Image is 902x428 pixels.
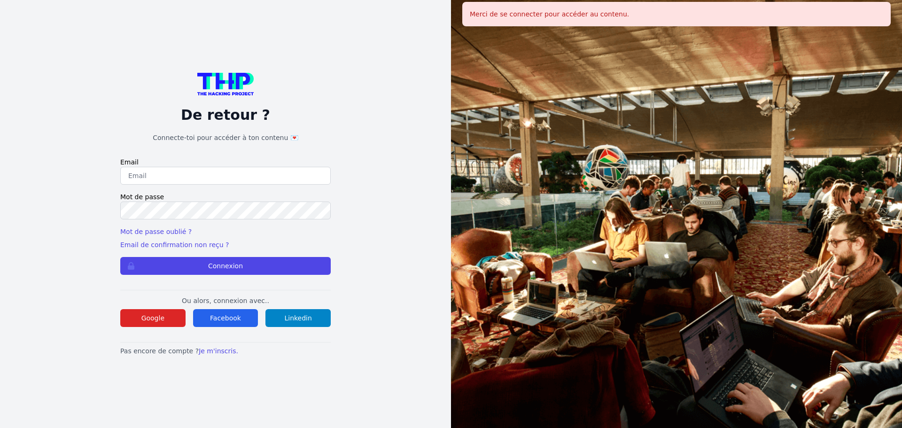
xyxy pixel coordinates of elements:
[193,309,258,327] button: Facebook
[120,257,331,275] button: Connexion
[120,133,331,142] h1: Connecte-toi pour accéder à ton contenu 💌
[120,346,331,356] p: Pas encore de compte ?
[197,73,254,95] img: logo
[120,309,186,327] button: Google
[120,157,331,167] label: Email
[265,309,331,327] button: Linkedin
[120,192,331,202] label: Mot de passe
[120,228,192,235] a: Mot de passe oublié ?
[120,241,229,249] a: Email de confirmation non reçu ?
[199,347,238,355] a: Je m'inscris.
[120,167,331,185] input: Email
[120,296,331,305] p: Ou alors, connexion avec..
[462,2,891,26] div: Merci de se connecter pour accéder au contenu.
[120,107,331,124] p: De retour ?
